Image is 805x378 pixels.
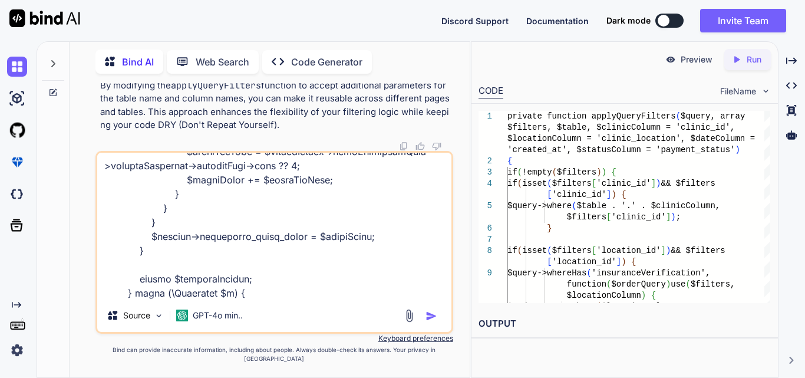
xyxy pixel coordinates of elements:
[154,311,164,321] img: Pick Models
[700,9,786,32] button: Invite Team
[193,310,243,321] p: GPT-4o min..
[547,179,552,188] span: (
[676,212,681,222] span: ;
[522,179,547,188] span: isset
[686,280,691,289] span: (
[95,334,453,343] p: Keyboard preferences
[415,142,425,151] img: like
[572,201,576,211] span: (
[441,16,509,26] span: Discord Support
[507,123,735,132] span: $filters, $table, $clinicColumn = 'clinic_id',
[507,111,676,121] span: private function applyQueryFilters
[666,280,671,289] span: )
[507,201,572,211] span: $query->where
[9,9,80,27] img: Bind AI
[567,291,641,300] span: $locationColumn
[522,167,552,177] span: !empty
[671,212,675,222] span: )
[671,246,725,255] span: && $filters
[7,88,27,109] img: ai-studio
[671,280,685,289] span: use
[641,291,646,300] span: )
[656,179,661,188] span: )
[552,246,592,255] span: $filters
[665,54,676,65] img: preview
[399,142,408,151] img: copy
[479,84,503,98] div: CODE
[567,212,606,222] span: $filters
[507,156,512,166] span: {
[517,167,522,177] span: (
[602,302,681,311] span: $locationColumn,
[596,246,661,255] span: 'location_id'
[522,246,547,255] span: isset
[552,179,592,188] span: $filters
[123,310,150,321] p: Source
[611,190,616,199] span: )
[592,179,596,188] span: [
[196,55,249,69] p: Web Search
[592,246,596,255] span: [
[7,120,27,140] img: githubLight
[547,223,552,233] span: }
[661,179,715,188] span: && $filters
[479,268,492,279] div: 9
[606,212,611,222] span: [
[176,310,188,321] img: GPT-4o mini
[122,55,154,69] p: Bind AI
[479,223,492,234] div: 6
[547,190,552,199] span: [
[720,86,756,97] span: FileName
[611,212,665,222] span: 'clinic_id'
[631,257,636,267] span: {
[552,167,557,177] span: (
[661,246,666,255] span: ]
[691,280,735,289] span: $filters,
[651,179,656,188] span: ]
[621,190,626,199] span: {
[7,184,27,204] img: darkCloudIdeIcon
[7,57,27,77] img: chat
[592,268,711,278] span: 'insuranceVerification',
[547,246,552,255] span: (
[517,246,522,255] span: (
[552,257,616,267] span: 'location_id'
[616,257,621,267] span: ]
[606,190,611,199] span: ]
[547,257,552,267] span: [
[432,142,441,151] img: dislike
[95,346,453,363] p: Bind can provide inaccurate information, including about people. Always double-check its answers....
[479,178,492,189] div: 4
[479,245,492,257] div: 8
[602,167,606,177] span: )
[507,134,755,143] span: $locationColumn = 'clinic_location', $dateColumn =
[651,291,656,300] span: {
[596,167,601,177] span: )
[479,156,492,167] div: 2
[761,86,771,96] img: chevron down
[681,54,712,65] p: Preview
[577,201,721,211] span: $table . '.' . $clinicColumn,
[526,16,589,26] span: Documentation
[552,190,606,199] span: 'clinic_id'
[681,111,745,121] span: $query, array
[479,234,492,245] div: 7
[735,145,740,155] span: )
[507,302,596,311] span: $orderQuery->where
[612,167,616,177] span: {
[507,145,735,155] span: 'created_at', $statusColumn = 'payment_status'
[596,179,651,188] span: 'clinic_id'
[606,280,611,289] span: (
[97,153,451,299] textarea: loremip dolorsit ametcOnsecTeturad($elits, doeiu $tempori, $utlab, $etdoloRemagn = 'aliqua_en', $...
[606,15,651,27] span: Dark mode
[291,55,362,69] p: Code Generator
[666,246,671,255] span: )
[517,179,522,188] span: (
[611,280,665,289] span: $orderQuery
[479,200,492,212] div: 5
[479,111,492,122] div: 1
[621,257,626,267] span: )
[747,54,761,65] p: Run
[526,15,589,27] button: Documentation
[557,167,596,177] span: $filters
